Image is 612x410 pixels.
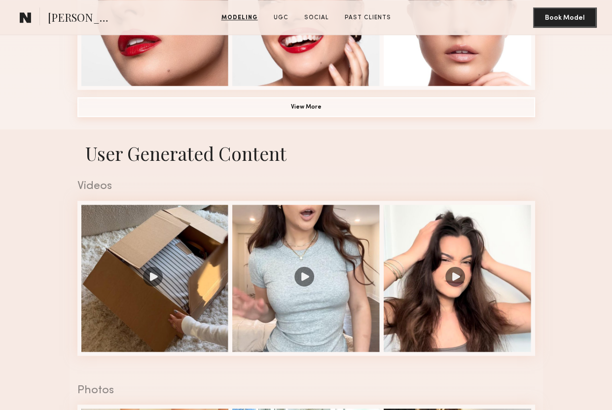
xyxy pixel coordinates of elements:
div: Photos [77,385,535,396]
button: View More [77,97,535,117]
span: [PERSON_NAME] [48,10,116,27]
a: Book Model [533,13,596,21]
a: UGC [270,13,292,22]
a: Modeling [217,13,262,22]
a: Past Clients [341,13,395,22]
div: Videos [77,181,535,192]
button: Book Model [533,7,596,27]
a: Social [300,13,333,22]
h1: User Generated Content [70,141,543,165]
